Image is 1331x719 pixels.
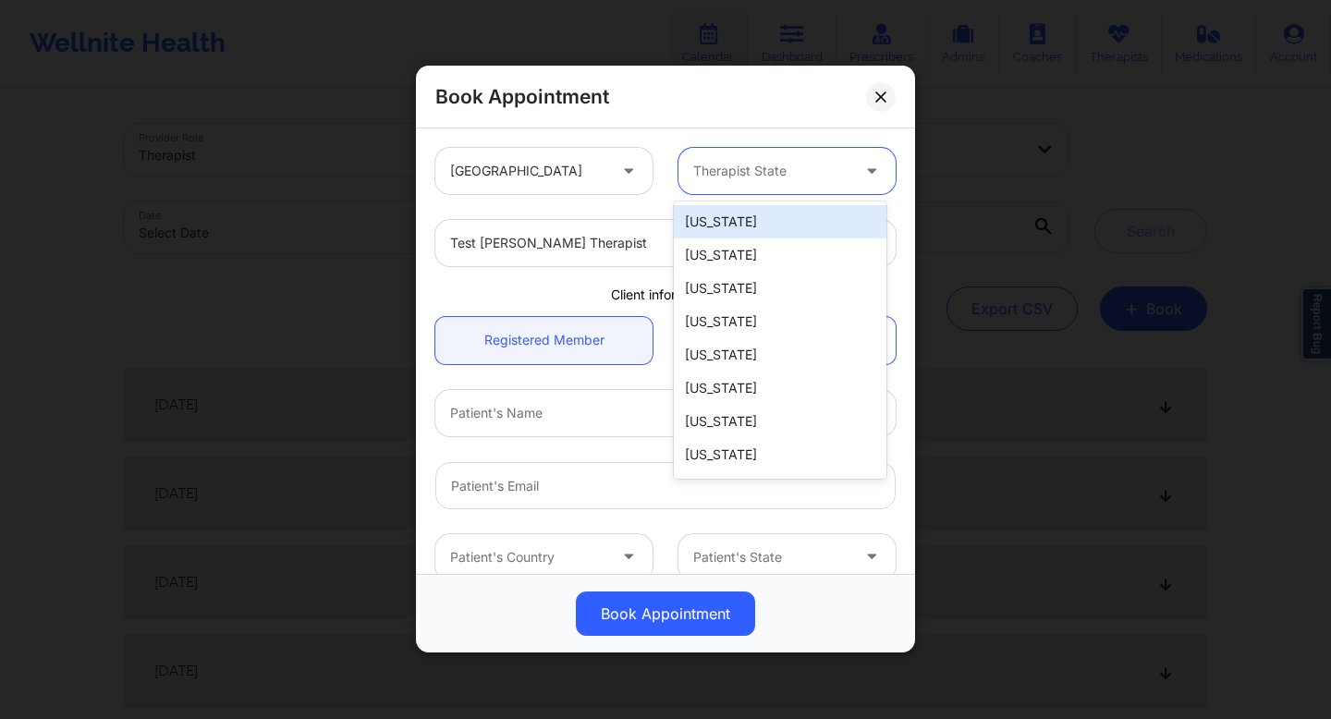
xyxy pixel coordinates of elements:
div: [US_STATE] [674,238,886,272]
a: Registered Member [435,317,653,364]
div: [US_STATE] [674,305,886,338]
button: Book Appointment [576,592,755,637]
div: [US_STATE][GEOGRAPHIC_DATA] [674,471,886,523]
div: [US_STATE] [674,205,886,238]
div: Client information: [422,286,909,304]
div: [GEOGRAPHIC_DATA] [450,148,606,194]
div: [US_STATE] [674,272,886,305]
div: [US_STATE] [674,438,886,471]
input: Patient's Email [435,462,896,509]
div: test [PERSON_NAME] therapist [450,220,831,266]
h2: Book Appointment [435,84,609,109]
div: [US_STATE] [674,372,886,405]
div: [US_STATE] [674,338,886,372]
div: [US_STATE] [674,405,886,438]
